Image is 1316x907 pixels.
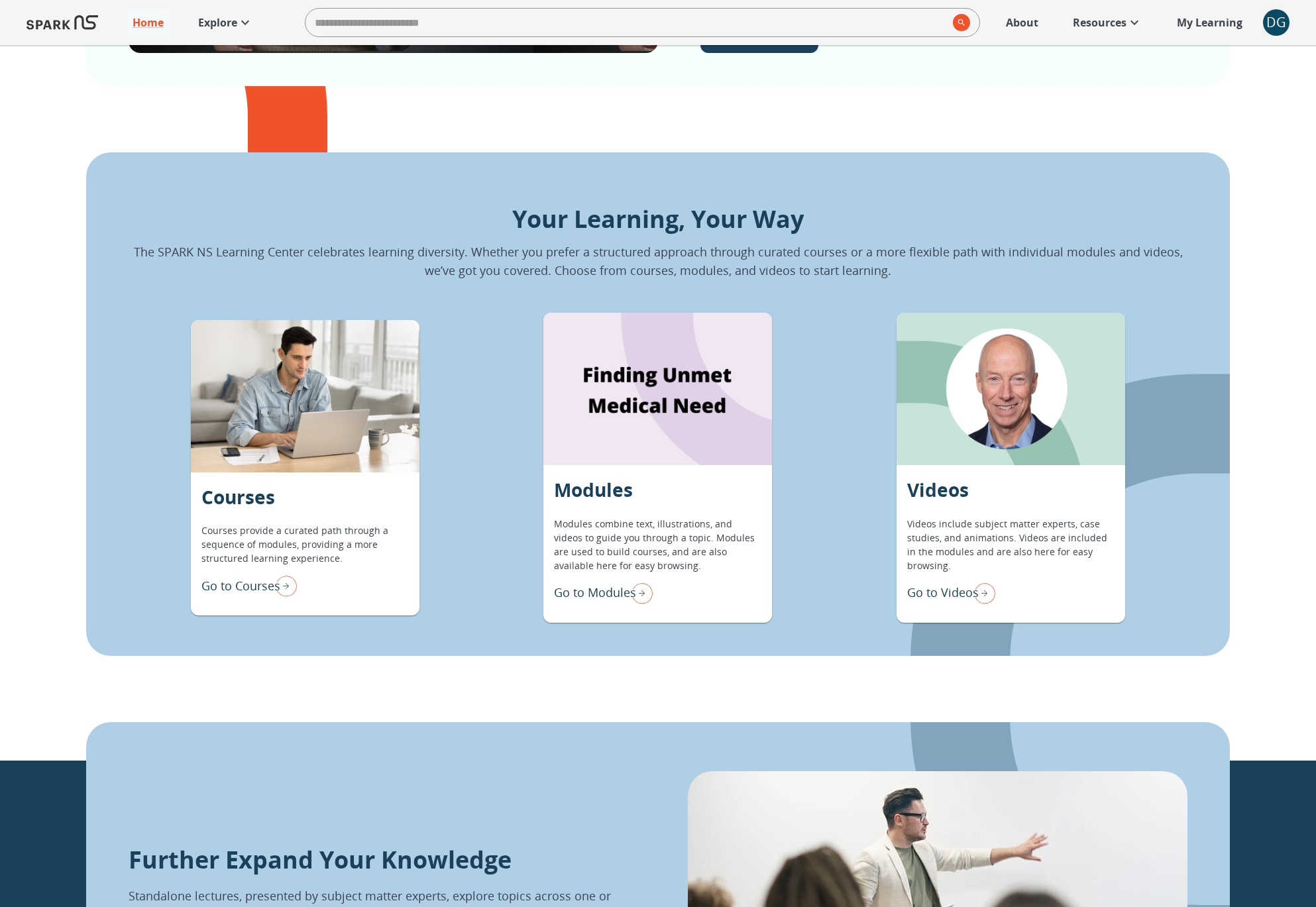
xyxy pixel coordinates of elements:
[133,15,164,30] p: Home
[554,584,636,602] p: Go to Modules
[126,8,170,37] a: Home
[201,523,409,565] p: Courses provide a curated path through a sequence of modules, providing a more structured learnin...
[554,476,633,504] p: Modules
[907,584,979,602] p: Go to Videos
[129,843,512,876] p: Further Expand Your Knowledge
[192,8,260,37] a: Explore
[191,320,419,472] div: Courses
[1263,9,1289,36] button: account of current user
[27,7,98,38] img: Logo of SPARK at Stanford
[270,572,297,600] img: right arrow
[201,577,280,595] p: Go to Courses
[907,517,1115,572] p: Videos include subject matter experts, case studies, and animations. Videos are included in the m...
[129,201,1187,237] p: Your Learning, Your Way
[1073,15,1126,30] p: Resources
[1066,8,1149,37] a: Resources
[543,313,772,465] div: Modules
[999,8,1045,37] a: About
[1170,8,1250,37] a: My Learning
[198,15,237,30] p: Explore
[1006,15,1038,30] p: About
[201,572,297,600] div: Go to Courses
[554,517,761,572] p: Modules combine text, illustrations, and videos to guide you through a topic. Modules are used to...
[554,579,653,607] div: Go to Modules
[129,242,1187,280] p: The SPARK NS Learning Center celebrates learning diversity. Whether you prefer a structured appro...
[201,483,275,511] p: Courses
[948,9,970,36] button: search
[907,579,995,607] div: Go to Videos
[969,579,995,607] img: right arrow
[1263,9,1289,36] div: DG
[626,579,653,607] img: right arrow
[897,313,1125,465] div: Videos
[907,476,969,504] p: Videos
[1177,15,1242,30] p: My Learning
